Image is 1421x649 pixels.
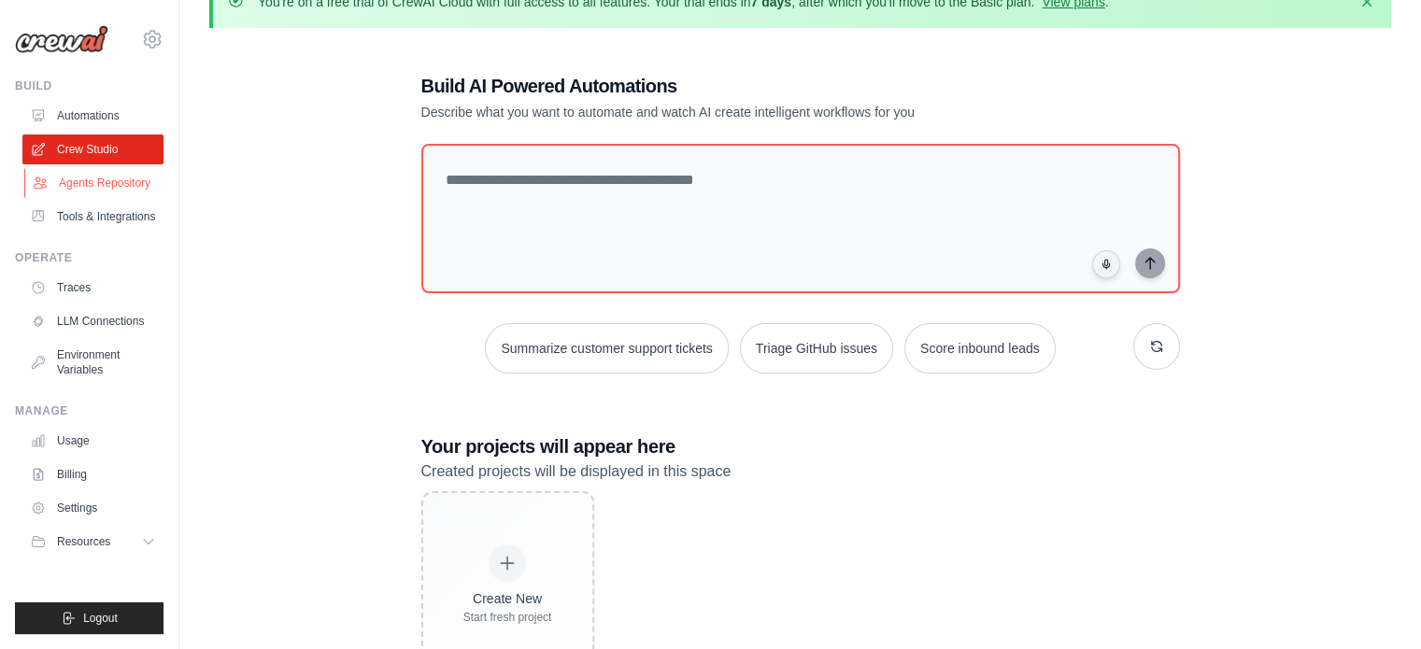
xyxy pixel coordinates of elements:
button: Logout [15,602,163,634]
button: Resources [22,527,163,557]
a: Traces [22,273,163,303]
div: Start fresh project [463,610,552,625]
a: Usage [22,426,163,456]
a: Environment Variables [22,340,163,385]
div: Create New [463,589,552,608]
img: Logo [15,25,108,53]
a: Automations [22,101,163,131]
span: Logout [83,611,118,626]
a: Crew Studio [22,134,163,164]
h1: Build AI Powered Automations [421,73,1049,99]
div: Operate [15,250,163,265]
span: Resources [57,534,110,549]
button: Summarize customer support tickets [485,323,728,374]
h3: Your projects will appear here [421,433,1180,459]
p: Describe what you want to automate and watch AI create intelligent workflows for you [421,103,1049,121]
a: Billing [22,459,163,489]
button: Click to speak your automation idea [1092,250,1120,278]
a: Tools & Integrations [22,202,163,232]
a: Agents Repository [24,168,165,198]
button: Triage GitHub issues [740,323,893,374]
button: Score inbound leads [904,323,1056,374]
button: Get new suggestions [1133,323,1180,370]
a: Settings [22,493,163,523]
p: Created projects will be displayed in this space [421,459,1180,484]
a: LLM Connections [22,306,163,336]
div: Build [15,78,163,93]
div: Manage [15,403,163,418]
